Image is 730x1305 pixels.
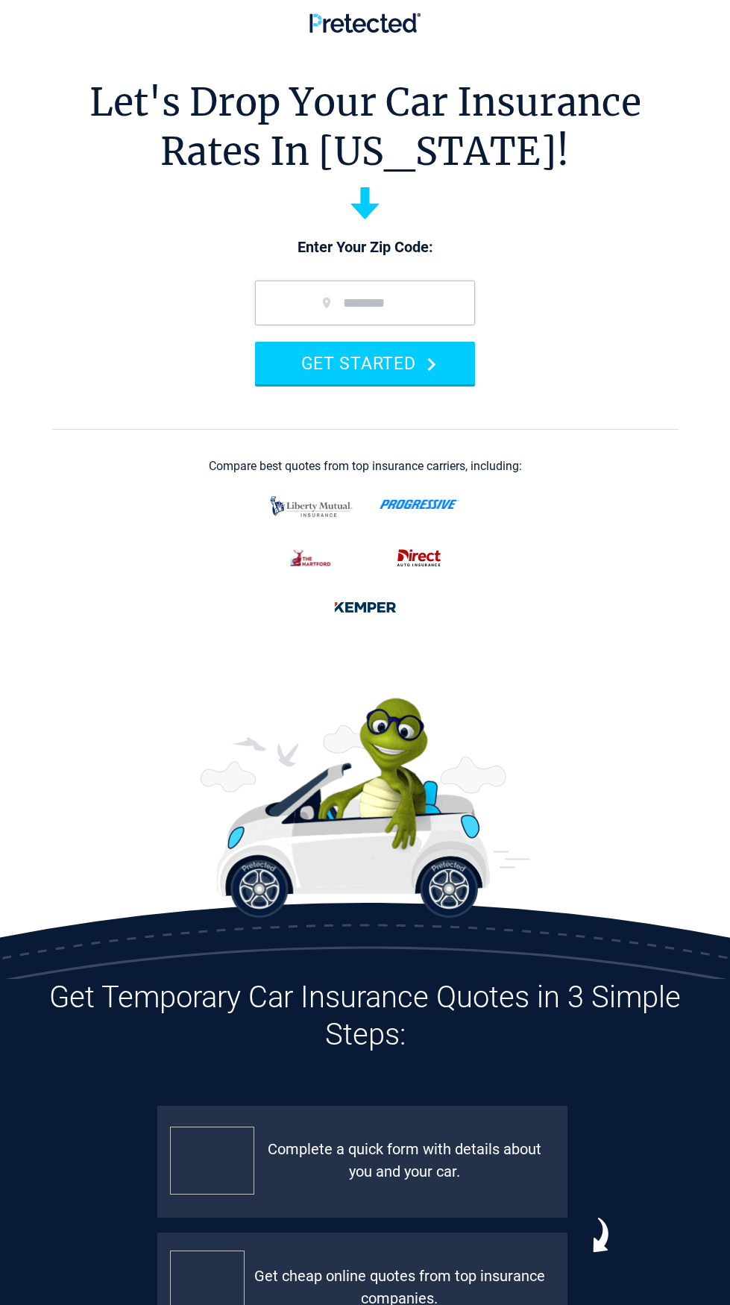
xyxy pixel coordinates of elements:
[282,542,341,574] img: thehartford
[389,542,449,574] img: direct
[255,281,475,325] input: zip code
[201,698,530,918] img: Perry the Turtle With a Car
[209,460,522,473] div: Compare best quotes from top insurance carriers, including:
[266,489,356,525] img: liberty
[254,1138,555,1183] div: Complete a quick form with details about you and your car.
[255,342,475,384] button: GET STARTED
[240,237,490,258] p: Enter Your Zip Code:
[89,78,641,176] h1: Let's Drop Your Car Insurance Rates In [US_STATE]!
[11,979,719,1054] h3: Get Temporary Car Insurance Quotes in 3 Simple Steps:
[380,499,459,510] img: progressive
[326,592,405,623] img: kemper
[170,1127,254,1195] img: Pretected Profile
[309,13,421,33] img: Pretected Logo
